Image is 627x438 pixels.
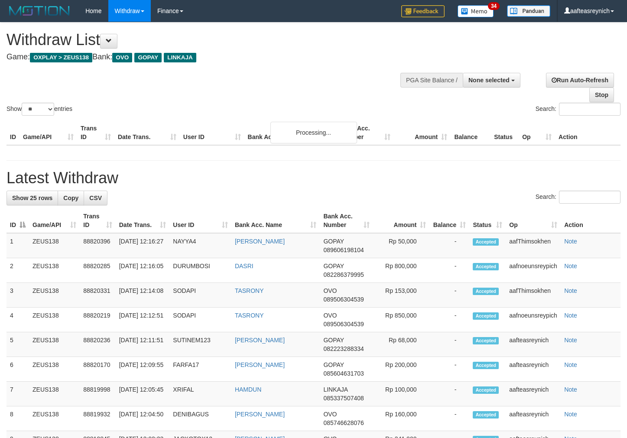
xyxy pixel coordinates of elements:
td: ZEUS138 [29,283,80,308]
span: OXPLAY > ZEUS138 [30,53,92,62]
a: DASRI [235,263,253,269]
h1: Withdraw List [6,31,409,49]
td: FARFA17 [169,357,231,382]
a: Show 25 rows [6,191,58,205]
th: Balance [451,120,491,145]
td: 88819998 [80,382,115,406]
th: Bank Acc. Number: activate to sort column ascending [320,208,373,233]
td: Rp 153,000 [373,283,429,308]
span: CSV [89,195,102,201]
td: - [429,406,469,431]
span: Copy 085337507408 to clipboard [323,395,364,402]
span: Accepted [473,411,499,419]
td: ZEUS138 [29,308,80,332]
td: 6 [6,357,29,382]
td: ZEUS138 [29,233,80,258]
td: Rp 200,000 [373,357,429,382]
td: SUTINEM123 [169,332,231,357]
label: Search: [536,191,621,204]
span: LINKAJA [164,53,196,62]
img: Button%20Memo.svg [458,5,494,17]
span: Copy [63,195,78,201]
td: Rp 50,000 [373,233,429,258]
th: Op [519,120,555,145]
td: ZEUS138 [29,332,80,357]
span: Accepted [473,362,499,369]
span: 34 [488,2,500,10]
input: Search: [559,103,621,116]
a: [PERSON_NAME] [235,411,285,418]
a: Note [564,361,577,368]
th: Game/API [19,120,77,145]
a: [PERSON_NAME] [235,337,285,344]
a: CSV [84,191,107,205]
th: Op: activate to sort column ascending [506,208,561,233]
th: Bank Acc. Name [244,120,338,145]
th: Amount: activate to sort column ascending [373,208,429,233]
td: - [429,332,469,357]
span: GOPAY [323,361,344,368]
a: Note [564,238,577,245]
td: aafteasreynich [506,332,561,357]
th: Bank Acc. Number [337,120,394,145]
td: DENIBAGUS [169,406,231,431]
td: Rp 100,000 [373,382,429,406]
label: Show entries [6,103,72,116]
td: 8 [6,406,29,431]
td: [DATE] 12:12:51 [116,308,170,332]
a: TASRONY [235,312,264,319]
th: ID: activate to sort column descending [6,208,29,233]
span: Copy 082223288334 to clipboard [323,345,364,352]
td: 3 [6,283,29,308]
span: Copy 089606198104 to clipboard [323,247,364,253]
td: ZEUS138 [29,406,80,431]
td: - [429,382,469,406]
span: Copy 089506304539 to clipboard [323,321,364,328]
td: 2 [6,258,29,283]
td: NAYYA4 [169,233,231,258]
td: - [429,258,469,283]
td: aafteasreynich [506,382,561,406]
a: Note [564,411,577,418]
td: aafnoeunsreypich [506,258,561,283]
td: Rp 160,000 [373,406,429,431]
div: Processing... [270,122,357,143]
td: 88819932 [80,406,115,431]
span: OVO [323,411,337,418]
td: Rp 68,000 [373,332,429,357]
td: [DATE] 12:11:51 [116,332,170,357]
th: Amount [394,120,451,145]
td: 4 [6,308,29,332]
td: SODAPI [169,283,231,308]
span: Copy 085604631703 to clipboard [323,370,364,377]
th: Status: activate to sort column ascending [469,208,506,233]
span: Accepted [473,312,499,320]
td: Rp 850,000 [373,308,429,332]
a: Note [564,287,577,294]
td: DURUMBOSI [169,258,231,283]
img: panduan.png [507,5,550,17]
td: [DATE] 12:16:27 [116,233,170,258]
td: 88820170 [80,357,115,382]
td: [DATE] 12:04:50 [116,406,170,431]
span: Accepted [473,337,499,344]
td: 5 [6,332,29,357]
span: OVO [112,53,132,62]
a: Note [564,312,577,319]
td: - [429,283,469,308]
a: Note [564,263,577,269]
span: GOPAY [134,53,162,62]
th: Trans ID: activate to sort column ascending [80,208,115,233]
td: 88820331 [80,283,115,308]
th: Date Trans.: activate to sort column ascending [116,208,170,233]
td: aafThimsokhen [506,283,561,308]
span: GOPAY [323,337,344,344]
span: OVO [323,287,337,294]
select: Showentries [22,103,54,116]
img: MOTION_logo.png [6,4,72,17]
a: [PERSON_NAME] [235,238,285,245]
td: [DATE] 12:14:08 [116,283,170,308]
td: SODAPI [169,308,231,332]
span: OVO [323,312,337,319]
img: Feedback.jpg [401,5,445,17]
